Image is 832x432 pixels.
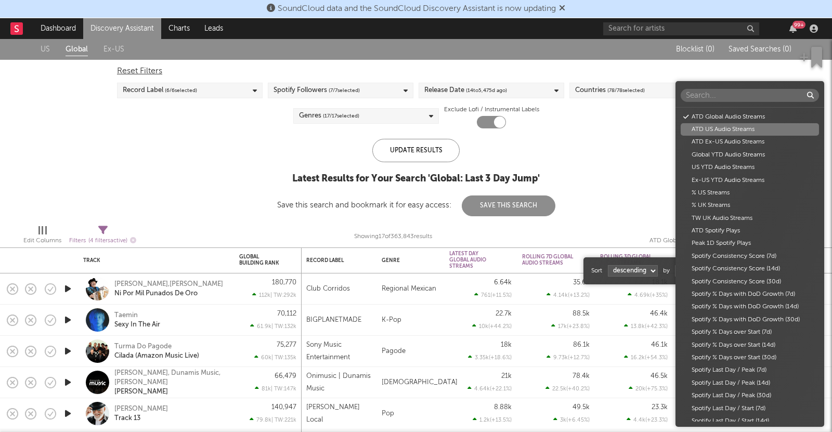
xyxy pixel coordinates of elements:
[681,364,819,376] div: Spotify Last Day / Peak (7d)
[681,339,819,351] div: Spotify % Days over Start (14d)
[681,212,819,225] div: TW UK Audio Streams
[681,237,819,250] div: Peak 1D Spotify Plays
[681,263,819,275] div: Spotify Consistency Score (14d)
[681,326,819,338] div: Spotify % Days over Start (7d)
[681,351,819,364] div: Spotify % Days over Start (30d)
[681,389,819,402] div: Spotify Last Day / Peak (30d)
[681,187,819,199] div: % US Streams
[681,300,819,313] div: Spotify % Days with DoD Growth (14d)
[681,199,819,212] div: % UK Streams
[681,402,819,415] div: Spotify Last Day / Start (7d)
[681,111,819,123] div: ATD Global Audio Streams
[681,89,819,102] input: Search...
[681,276,819,288] div: Spotify Consistency Score (30d)
[681,161,819,174] div: US YTD Audio Streams
[681,149,819,161] div: Global YTD Audio Streams
[681,377,819,389] div: Spotify Last Day / Peak (14d)
[681,288,819,300] div: Spotify % Days with DoD Growth (7d)
[681,250,819,263] div: Spotify Consistency Score (7d)
[681,174,819,187] div: Ex-US YTD Audio Streams
[681,313,819,326] div: Spotify % Days with DoD Growth (30d)
[681,225,819,237] div: ATD Spotify Plays
[681,136,819,148] div: ATD Ex-US Audio Streams
[681,123,819,136] div: ATD US Audio Streams
[681,415,819,427] div: Spotify Last Day / Start (14d)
